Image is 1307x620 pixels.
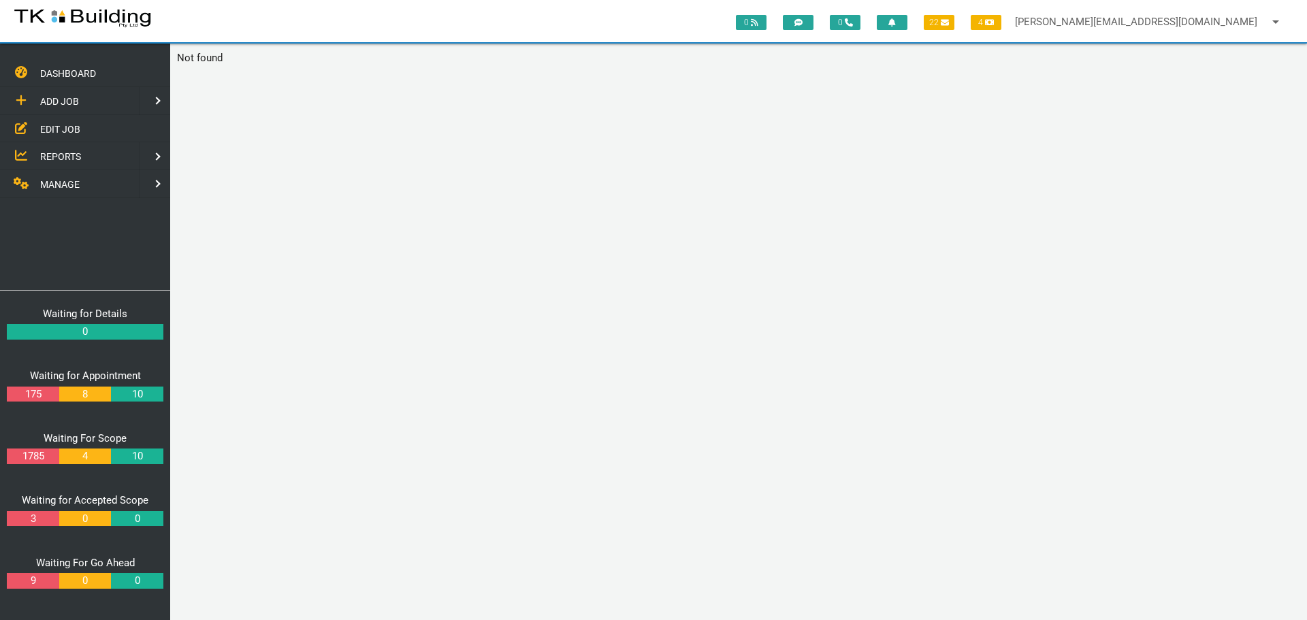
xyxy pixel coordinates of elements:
[36,557,135,569] a: Waiting For Go Ahead
[40,68,96,79] span: DASHBOARD
[971,15,1001,30] span: 4
[40,96,79,107] span: ADD JOB
[14,7,152,29] img: s3file
[7,573,59,589] a: 9
[40,179,80,190] span: MANAGE
[59,387,111,402] a: 8
[59,448,111,464] a: 4
[7,511,59,527] a: 3
[22,494,148,506] a: Waiting for Accepted Scope
[59,573,111,589] a: 0
[111,448,163,464] a: 10
[830,15,860,30] span: 0
[7,387,59,402] a: 175
[111,573,163,589] a: 0
[7,324,163,340] a: 0
[736,15,767,30] span: 0
[59,511,111,527] a: 0
[40,151,81,162] span: REPORTS
[43,308,127,320] a: Waiting for Details
[7,448,59,464] a: 1785
[111,511,163,527] a: 0
[44,432,127,444] a: Waiting For Scope
[111,387,163,402] a: 10
[924,15,954,30] span: 22
[40,123,80,134] span: EDIT JOB
[30,370,141,382] a: Waiting for Appointment
[170,44,1307,73] main: Not found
